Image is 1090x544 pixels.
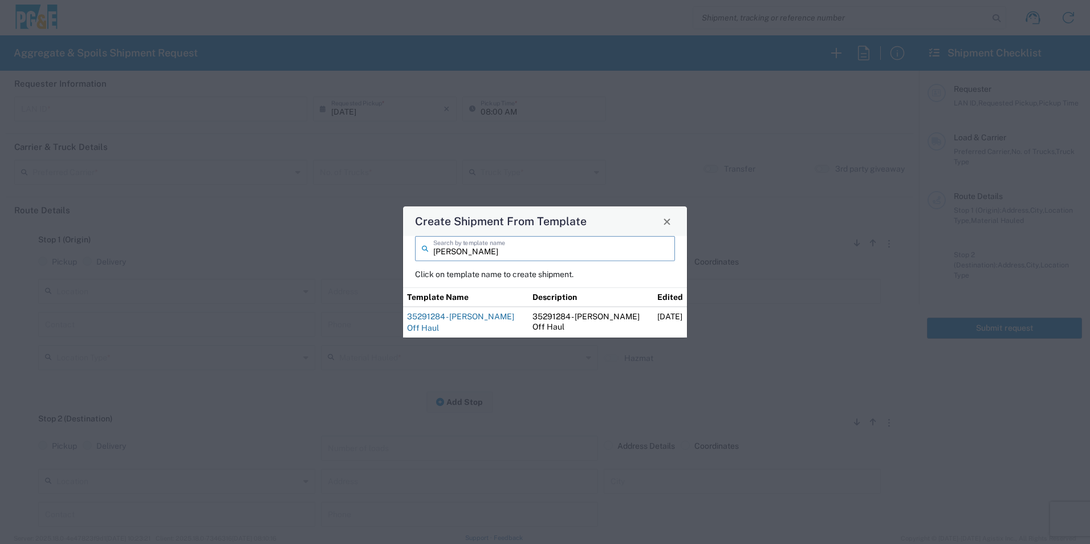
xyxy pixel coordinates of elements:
[403,287,687,338] table: Shipment templates
[528,287,654,307] th: Description
[407,312,514,332] a: 35291284 - [PERSON_NAME] Off Haul
[528,307,654,338] td: 35291284 - [PERSON_NAME] Off Haul
[415,213,587,229] h4: Create Shipment From Template
[653,287,687,307] th: Edited
[403,287,528,307] th: Template Name
[659,213,675,229] button: Close
[415,269,675,279] p: Click on template name to create shipment.
[653,307,687,338] td: [DATE]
